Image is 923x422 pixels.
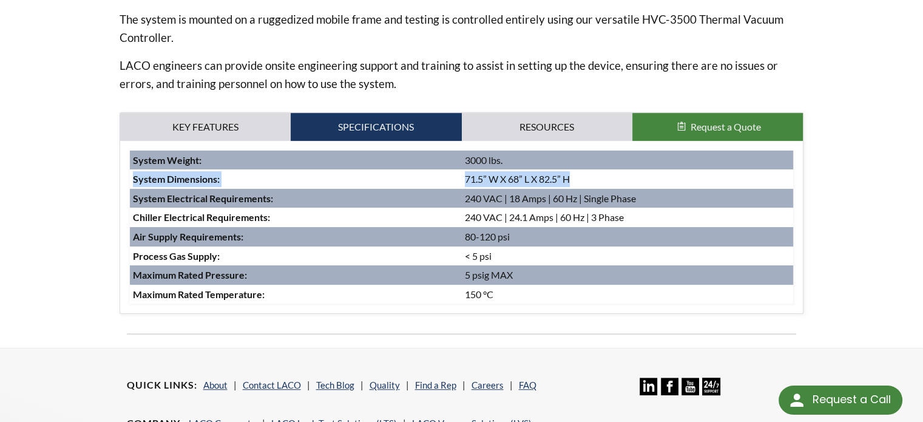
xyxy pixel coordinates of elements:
td: 71.5” W X 68” L X 82.5” H [462,169,794,189]
a: Careers [472,379,504,390]
a: Find a Rep [415,379,456,390]
img: round button [787,390,806,410]
td: < 5 psi [462,247,794,266]
strong: Maximum Rated Temperature: [133,288,265,300]
strong: Air Supply Requirements: [133,231,243,242]
a: Resources [462,113,632,141]
strong: Process Gas Supply: [133,250,220,262]
strong: Maximum Rated Pressure: [133,269,247,281]
a: Key Features [120,113,291,141]
span: Request a Quote [691,121,761,132]
div: Request a Call [812,386,890,413]
div: Request a Call [779,386,902,415]
strong: System Dimensions: [133,173,220,185]
a: Quality [370,379,400,390]
strong: Chiller Electrical Requirements: [133,211,270,223]
a: Tech Blog [316,379,354,390]
td: 240 VAC | 18 Amps | 60 Hz | Single Phase [462,189,794,208]
h4: Quick Links [127,379,197,392]
img: 24/7 Support Icon [702,378,720,395]
a: FAQ [519,379,536,390]
a: About [203,379,228,390]
button: Request a Quote [632,113,803,141]
p: LACO engineers can provide onsite engineering support and training to assist in setting up the de... [120,56,804,93]
p: The system is mounted on a ruggedized mobile frame and testing is controlled entirely using our v... [120,10,804,47]
a: Contact LACO [243,379,301,390]
td: 80-120 psi [462,227,794,247]
td: 5 psig MAX [462,265,794,285]
strong: System Electrical Requirements: [133,192,273,204]
td: 3000 lbs. [462,151,794,170]
td: 150 °C [462,285,794,304]
strong: System Weight: [133,154,201,166]
a: 24/7 Support [702,386,720,397]
a: Specifications [291,113,461,141]
td: 240 VAC | 24.1 Amps | 60 Hz | 3 Phase [462,208,794,227]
